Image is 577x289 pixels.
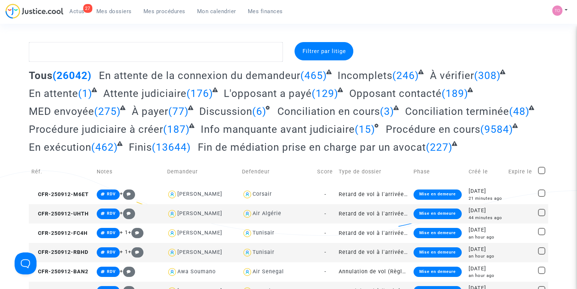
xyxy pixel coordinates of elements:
[128,229,144,236] span: +
[469,187,503,195] div: [DATE]
[64,6,91,17] a: 27Actus
[31,211,89,217] span: CFR-250912-UHTH
[197,8,236,15] span: Mon calendrier
[242,6,289,17] a: Mes finances
[138,6,191,17] a: Mes procédures
[411,159,466,185] td: Phase
[167,247,177,258] img: icon-user.svg
[338,70,392,82] span: Incomplets
[336,204,411,224] td: Retard de vol à l'arrivée (Règlement CE n°261/2004)
[315,159,336,185] td: Score
[509,105,529,117] span: (48)
[242,228,253,239] img: icon-user.svg
[277,105,380,117] span: Conciliation en cours
[177,249,222,255] div: [PERSON_NAME]
[120,210,135,216] span: +
[552,5,562,16] img: fe1f3729a2b880d5091b466bdc4f5af5
[469,215,503,221] div: 44 minutes ago
[163,123,190,135] span: (187)
[430,70,474,82] span: À vérifier
[103,87,186,100] span: Attente judiciaire
[336,185,411,204] td: Retard de vol à l'arrivée (Règlement CE n°261/2004)
[167,209,177,219] img: icon-user.svg
[442,87,468,100] span: (189)
[107,230,116,235] span: RDV
[29,123,163,135] span: Procédure judiciaire à créer
[252,105,266,117] span: (6)
[177,269,216,275] div: Awa Soumano
[413,189,462,200] div: Mise en demeure
[355,123,375,135] span: (15)
[336,243,411,262] td: Retard de vol à l'arrivée (hors UE - Convention de [GEOGRAPHIC_DATA])
[167,228,177,239] img: icon-user.svg
[132,105,168,117] span: À payer
[506,159,535,185] td: Expire le
[96,8,132,15] span: Mes dossiers
[152,141,191,153] span: (13644)
[78,87,92,100] span: (1)
[199,105,252,117] span: Discussion
[186,87,213,100] span: (176)
[177,230,222,236] div: [PERSON_NAME]
[253,269,284,275] div: Air Senegal
[128,249,144,255] span: +
[312,87,338,100] span: (129)
[324,211,326,217] span: -
[31,230,88,236] span: CFR-250912-FC4H
[120,268,135,274] span: +
[474,70,501,82] span: (308)
[107,192,116,196] span: RDV
[242,267,253,277] img: icon-user.svg
[94,105,121,117] span: (275)
[5,4,64,19] img: jc-logo.svg
[253,230,274,236] div: Tunisair
[248,8,283,15] span: Mes finances
[469,245,503,254] div: [DATE]
[129,141,152,153] span: Finis
[31,191,89,198] span: CFR-250912-M6ET
[469,273,503,279] div: an hour ago
[120,191,135,197] span: +
[336,159,411,185] td: Type de dossier
[167,189,177,200] img: icon-user.svg
[120,229,128,236] span: + 1
[336,262,411,282] td: Annulation de vol (Règlement CE n°261/2004)
[31,249,88,255] span: CFR-250912-RBHD
[29,141,91,153] span: En exécution
[324,230,326,236] span: -
[413,247,462,258] div: Mise en demeure
[413,267,462,277] div: Mise en demeure
[392,70,419,82] span: (246)
[349,87,442,100] span: Opposant contacté
[53,70,92,82] span: (26042)
[469,265,503,273] div: [DATE]
[198,141,426,153] span: Fin de médiation prise en charge par un avocat
[99,70,300,82] span: En attente de la connexion du demandeur
[107,250,116,255] span: RDV
[469,253,503,259] div: an hour ago
[15,252,36,274] iframe: Help Scout Beacon - Open
[177,210,222,217] div: [PERSON_NAME]
[120,249,128,255] span: + 1
[69,8,85,15] span: Actus
[29,70,53,82] span: Tous
[480,123,513,135] span: (9584)
[94,159,165,185] td: Notes
[324,269,326,275] span: -
[201,123,355,135] span: Info manquante avant judiciaire
[469,195,503,202] div: 21 minutes ago
[300,70,327,82] span: (465)
[143,8,185,15] span: Mes procédures
[324,249,326,255] span: -
[253,249,274,255] div: Tunisair
[324,191,326,198] span: -
[29,105,94,117] span: MED envoyée
[31,269,88,275] span: CFR-250912-BAN2
[167,267,177,277] img: icon-user.svg
[242,209,253,219] img: icon-user.svg
[413,209,462,219] div: Mise en demeure
[242,189,253,200] img: icon-user.svg
[426,141,453,153] span: (227)
[380,105,394,117] span: (3)
[302,48,346,55] span: Filtrer par litige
